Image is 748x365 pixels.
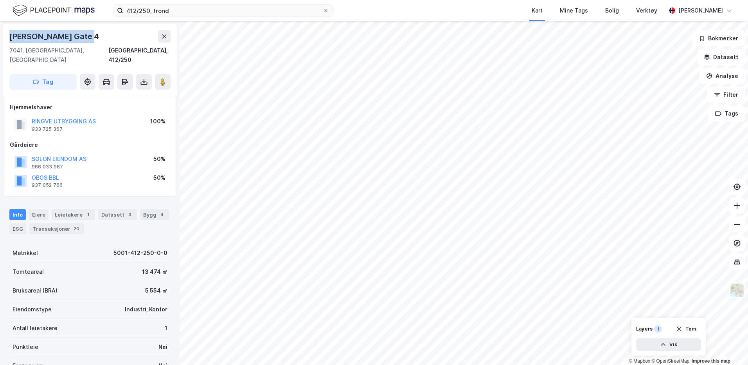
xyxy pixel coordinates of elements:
a: Improve this map [692,358,730,364]
img: logo.f888ab2527a4732fd821a326f86c7f29.svg [13,4,95,17]
div: Mine Tags [560,6,588,15]
div: 933 725 367 [32,126,63,132]
div: Antall leietakere [13,323,58,333]
div: 5001-412-250-0-0 [113,248,167,258]
div: Kart [532,6,543,15]
div: Eiere [29,209,49,220]
div: 3 [126,211,134,219]
button: Vis [636,338,701,351]
div: Bruksareal (BRA) [13,286,58,295]
div: 13 474 ㎡ [142,267,167,276]
button: Analyse [699,68,745,84]
button: Datasett [697,49,745,65]
button: Tags [708,106,745,121]
div: Punktleie [13,342,38,352]
div: Bolig [605,6,619,15]
div: 50% [153,173,165,182]
div: Hjemmelshaver [10,103,170,112]
div: Matrikkel [13,248,38,258]
div: 20 [72,225,81,233]
div: [PERSON_NAME] [678,6,723,15]
div: Layers [636,326,653,332]
div: 7041, [GEOGRAPHIC_DATA], [GEOGRAPHIC_DATA] [9,46,108,65]
div: 5 554 ㎡ [145,286,167,295]
div: 100% [150,117,165,126]
div: Verktøy [636,6,657,15]
button: Tag [9,74,77,90]
button: Filter [707,87,745,103]
input: Søk på adresse, matrikkel, gårdeiere, leietakere eller personer [123,5,323,16]
a: OpenStreetMap [651,358,689,364]
div: ESG [9,223,26,234]
div: 1 [84,211,92,219]
img: Z [730,283,744,298]
button: Tøm [671,323,701,335]
div: Datasett [98,209,137,220]
div: Kontrollprogram for chat [709,327,748,365]
a: Mapbox [629,358,650,364]
div: Gårdeiere [10,140,170,150]
div: Bygg [140,209,169,220]
div: 1 [165,323,167,333]
div: 4 [158,211,166,219]
div: Nei [158,342,167,352]
div: [PERSON_NAME] Gate 4 [9,30,101,43]
button: Bokmerker [692,31,745,46]
div: Leietakere [52,209,95,220]
div: [GEOGRAPHIC_DATA], 412/250 [108,46,171,65]
div: Industri, Kontor [125,305,167,314]
div: 937 052 766 [32,182,63,188]
div: Transaksjoner [29,223,84,234]
iframe: Chat Widget [709,327,748,365]
div: 966 033 967 [32,164,63,170]
div: 50% [153,154,165,164]
div: Tomteareal [13,267,44,276]
div: Info [9,209,26,220]
div: Eiendomstype [13,305,52,314]
div: 1 [654,325,662,333]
